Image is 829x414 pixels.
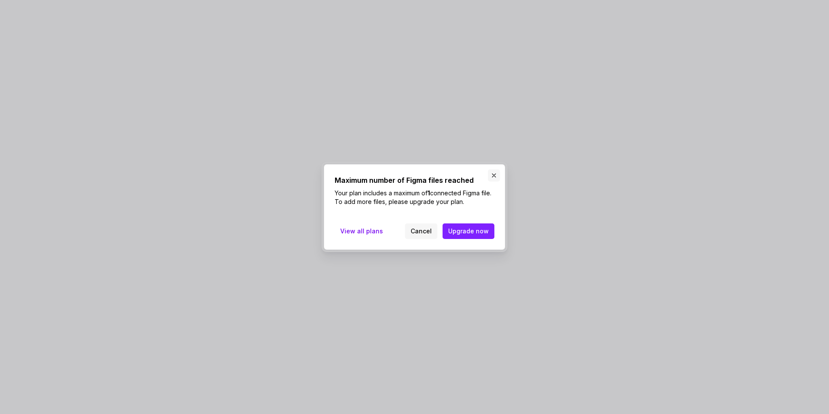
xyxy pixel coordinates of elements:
button: Cancel [405,223,437,239]
p: Your plan includes a maximum of connected Figma file. To add more files, please upgrade your plan. [335,189,494,206]
span: Upgrade now [448,227,489,236]
button: Upgrade now [443,223,494,239]
span: View all plans [340,227,383,236]
span: Cancel [411,227,432,236]
b: 1 [427,189,430,197]
h2: Maximum number of Figma files reached [335,175,494,185]
a: View all plans [335,223,389,239]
